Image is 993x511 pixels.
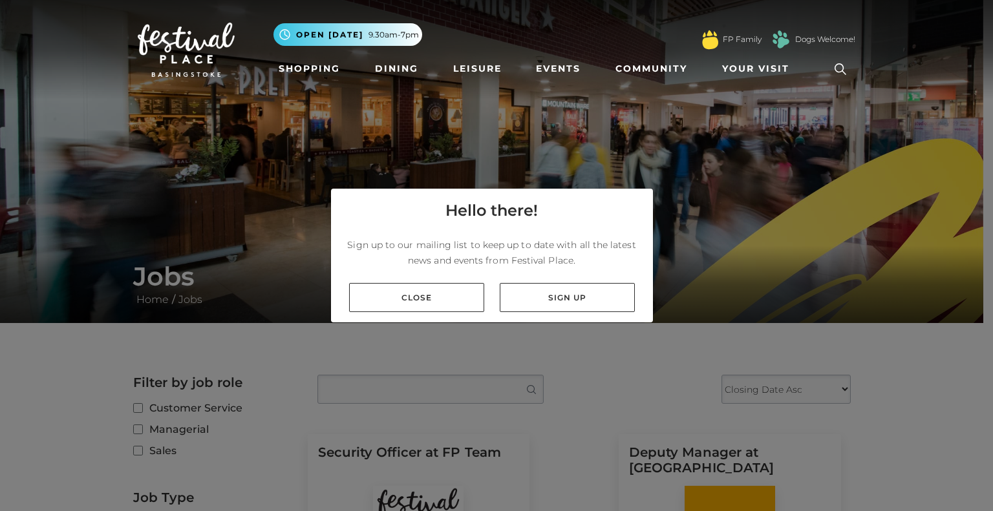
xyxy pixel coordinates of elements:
[722,62,789,76] span: Your Visit
[368,29,419,41] span: 9.30am-7pm
[717,57,801,81] a: Your Visit
[445,199,538,222] h4: Hello there!
[795,34,855,45] a: Dogs Welcome!
[531,57,586,81] a: Events
[723,34,762,45] a: FP Family
[273,23,422,46] button: Open [DATE] 9.30am-7pm
[610,57,692,81] a: Community
[296,29,363,41] span: Open [DATE]
[273,57,345,81] a: Shopping
[341,237,643,268] p: Sign up to our mailing list to keep up to date with all the latest news and events from Festival ...
[349,283,484,312] a: Close
[138,23,235,77] img: Festival Place Logo
[500,283,635,312] a: Sign up
[448,57,507,81] a: Leisure
[370,57,423,81] a: Dining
